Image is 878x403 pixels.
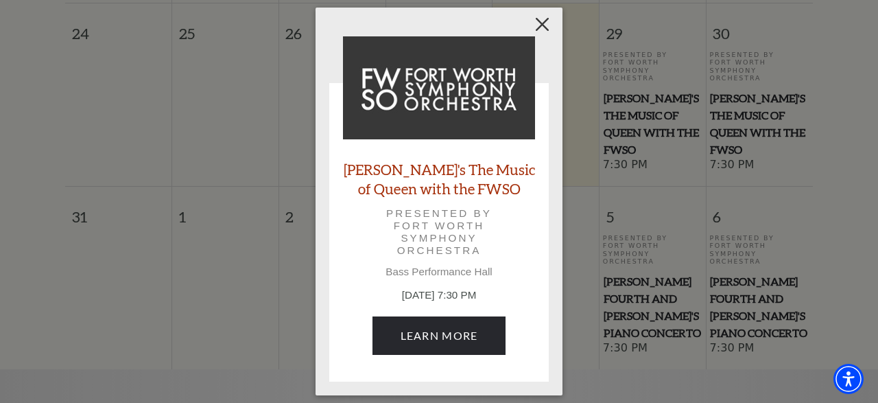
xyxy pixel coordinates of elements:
p: [DATE] 7:30 PM [343,288,535,303]
p: Presented by Fort Worth Symphony Orchestra [362,207,516,257]
a: August 30, 7:30 PM Learn More [372,316,506,355]
img: Windborne's The Music of Queen with the FWSO [343,36,535,139]
button: Close [530,11,556,37]
a: [PERSON_NAME]'s The Music of Queen with the FWSO [343,160,535,197]
p: Bass Performance Hall [343,266,535,278]
div: Accessibility Menu [833,364,864,394]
